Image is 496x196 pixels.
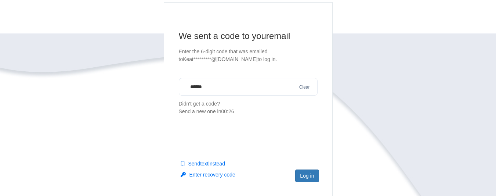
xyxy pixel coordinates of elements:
button: Sendtextinstead [181,160,225,167]
div: Send a new one in 00:26 [179,108,318,115]
p: Didn't get a code? [179,100,318,115]
button: Log in [295,170,319,182]
button: Clear [297,84,312,91]
h1: We sent a code to your email [179,30,318,42]
p: Enter the 6-digit code that was emailed to Keai*********@[DOMAIN_NAME] to log in. [179,48,318,63]
button: Enter recovery code [181,171,235,178]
